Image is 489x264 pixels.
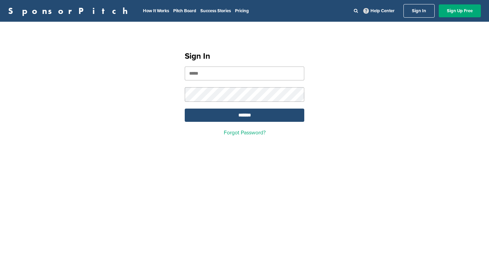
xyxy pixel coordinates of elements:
a: Success Stories [200,8,231,14]
a: Sign In [403,4,435,18]
a: Pitch Board [173,8,196,14]
a: SponsorPitch [8,6,132,15]
a: How It Works [143,8,169,14]
a: Forgot Password? [224,129,266,136]
h1: Sign In [185,50,304,62]
a: Sign Up Free [439,4,481,17]
a: Pricing [235,8,249,14]
a: Help Center [362,7,396,15]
